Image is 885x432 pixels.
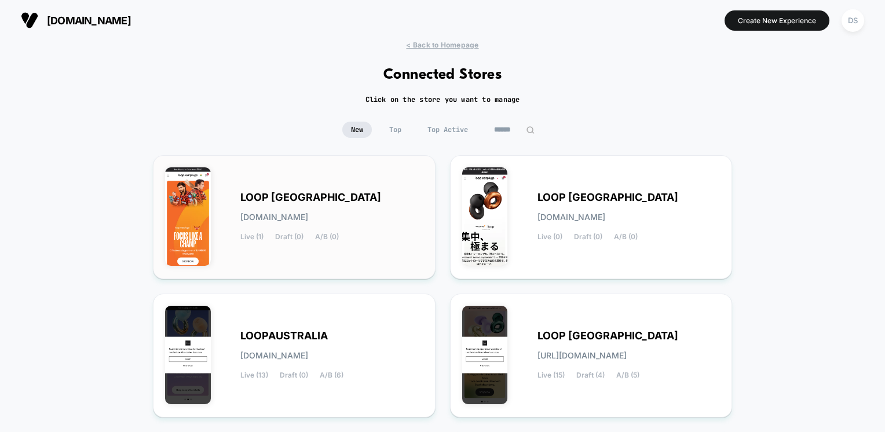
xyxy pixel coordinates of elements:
img: LOOPAUSTRALIA [165,306,211,404]
span: Live (0) [537,233,562,241]
span: Draft (0) [574,233,602,241]
h1: Connected Stores [383,67,502,83]
span: LOOPAUSTRALIA [240,332,328,340]
img: edit [526,126,535,134]
span: LOOP [GEOGRAPHIC_DATA] [240,193,381,202]
span: Draft (0) [275,233,303,241]
span: [DOMAIN_NAME] [240,352,308,360]
button: Create New Experience [725,10,829,31]
span: New [342,122,372,138]
button: [DOMAIN_NAME] [17,11,134,30]
span: A/B (5) [616,371,639,379]
span: Live (1) [240,233,264,241]
span: [URL][DOMAIN_NAME] [537,352,627,360]
div: DS [842,9,864,32]
button: DS [838,9,868,32]
span: [DOMAIN_NAME] [240,213,308,221]
img: LOOP_UNITED_STATES [462,306,508,404]
span: [DOMAIN_NAME] [537,213,605,221]
img: Visually logo [21,12,38,29]
span: Live (13) [240,371,268,379]
span: Live (15) [537,371,565,379]
span: Draft (0) [280,371,308,379]
span: Draft (4) [576,371,605,379]
span: Top Active [419,122,477,138]
span: LOOP [GEOGRAPHIC_DATA] [537,332,678,340]
h2: Click on the store you want to manage [365,95,520,104]
span: A/B (0) [315,233,339,241]
span: LOOP [GEOGRAPHIC_DATA] [537,193,678,202]
img: LOOP_JAPAN [462,167,508,266]
img: LOOP_INDIA [165,167,211,266]
span: A/B (0) [614,233,638,241]
span: Top [381,122,410,138]
span: [DOMAIN_NAME] [47,14,131,27]
span: < Back to Homepage [406,41,478,49]
span: A/B (6) [320,371,343,379]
